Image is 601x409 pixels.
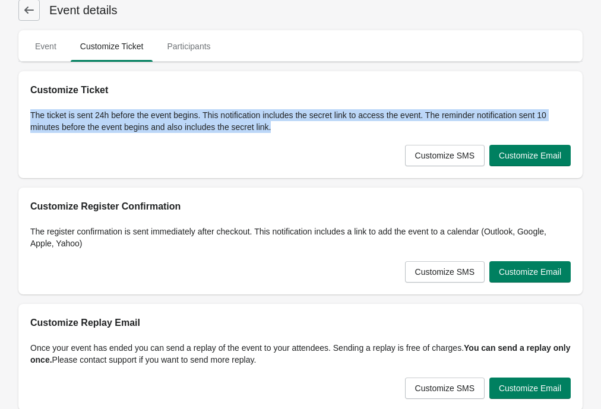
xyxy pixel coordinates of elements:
[415,267,475,277] span: Customize SMS
[71,36,153,57] span: Customize Ticket
[489,145,571,166] button: Customize Email
[30,109,571,133] p: The ticket is sent 24h before the event begins. This notification includes the secret link to acc...
[30,199,571,214] h2: Customize Register Confirmation
[489,378,571,399] button: Customize Email
[30,342,571,366] p: Once your event has ended you can send a replay of the event to your attendees. Sending a replay ...
[405,378,485,399] button: Customize SMS
[26,36,66,57] span: Event
[30,83,571,97] h2: Customize Ticket
[499,267,561,277] span: Customize Email
[499,151,561,160] span: Customize Email
[30,343,571,364] strong: You can send a replay only once.
[405,145,485,166] button: Customize SMS
[157,36,220,57] span: Participants
[40,2,118,18] h1: Event details
[405,261,485,283] button: Customize SMS
[415,383,475,393] span: Customize SMS
[499,383,561,393] span: Customize Email
[30,316,571,330] h2: Customize Replay Email
[489,261,571,283] button: Customize Email
[415,151,475,160] span: Customize SMS
[30,226,571,249] p: The register confirmation is sent immediately after checkout. This notification includes a link t...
